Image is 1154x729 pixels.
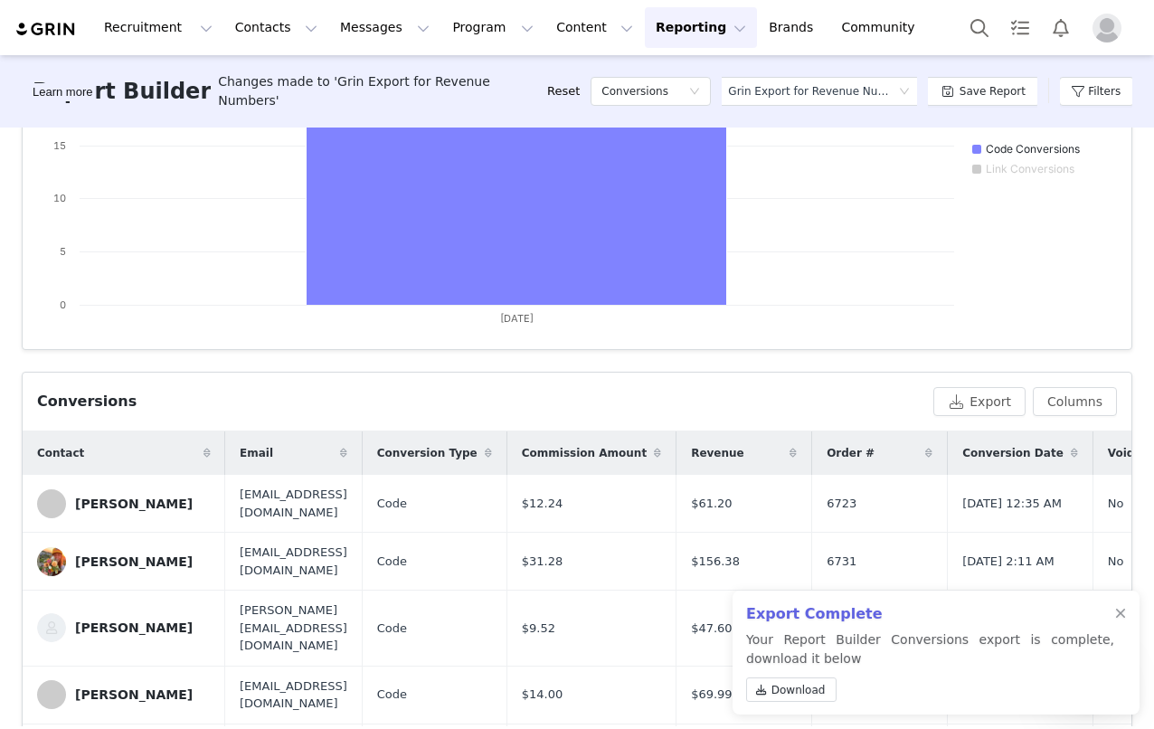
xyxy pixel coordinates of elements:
text: 0 [60,298,66,311]
span: Conversion Type [377,445,478,461]
span: [EMAIL_ADDRESS][DOMAIN_NAME] [240,486,347,521]
span: Conversion Date [962,445,1064,461]
span: [DATE] 12:35 AM [962,495,1062,513]
i: icon: down [899,86,910,99]
div: Conversions [37,391,137,412]
div: [PERSON_NAME] [75,620,193,635]
button: Program [441,7,544,48]
span: [DATE] 2:11 AM [962,553,1055,571]
span: Code [377,686,407,704]
span: Code [377,553,407,571]
a: Tasks [1000,7,1040,48]
span: $47.60 [691,620,733,638]
span: Code [377,495,407,513]
span: [EMAIL_ADDRESS][DOMAIN_NAME] [240,677,347,713]
a: [PERSON_NAME] [37,547,211,576]
h2: Export Complete [746,603,1114,625]
span: Download [771,682,826,698]
text: [DATE] [500,312,534,325]
div: Grin Export for Revenue Numbers [728,78,898,105]
span: No [1108,495,1124,513]
span: No [1108,553,1124,571]
text: 10 [53,192,66,204]
img: grin logo [14,21,78,38]
span: $69.99 [691,686,733,704]
button: Recruitment [93,7,223,48]
span: [PERSON_NAME][EMAIL_ADDRESS][DOMAIN_NAME] [240,601,347,655]
span: Voided [1108,445,1149,461]
button: Messages [329,7,440,48]
span: 6723 [827,495,856,513]
p: Your Report Builder Conversions export is complete, download it below [746,630,1114,709]
div: [PERSON_NAME] [75,497,193,511]
button: Columns [1033,387,1117,416]
img: e8a681c9-4202-469e-b5a7-3676215a9788.jpg [37,547,66,576]
span: $12.24 [522,495,563,513]
button: Filters [1059,77,1134,106]
button: Content [545,7,644,48]
span: Changes made to 'Grin Export for Revenue Numbers' [218,72,540,110]
div: [PERSON_NAME] [75,687,193,702]
h5: Conversions [601,78,668,105]
a: Reset [547,82,580,100]
a: Community [831,7,934,48]
a: [PERSON_NAME] [37,680,211,709]
span: Email [240,445,273,461]
a: [PERSON_NAME] [37,613,211,642]
text: Link Conversions [986,162,1074,175]
img: placeholder-profile.jpg [1093,14,1121,43]
span: 6731 [827,553,856,571]
button: Contacts [224,7,328,48]
a: Brands [758,7,829,48]
text: Code Conversions [986,142,1080,156]
div: [PERSON_NAME] [75,554,193,569]
span: Order # [827,445,875,461]
a: Download [746,677,837,702]
button: Search [960,7,999,48]
button: Notifications [1041,7,1081,48]
img: 70a7851e-4c84-4370-84f9-e809490e5195--s.jpg [37,613,66,642]
a: [PERSON_NAME] [37,489,211,518]
span: $14.00 [522,686,563,704]
span: Contact [37,445,84,461]
button: Reporting [645,7,757,48]
span: Code [377,620,407,638]
span: $61.20 [691,495,733,513]
text: 15 [53,139,66,152]
span: [EMAIL_ADDRESS][DOMAIN_NAME] [240,544,347,579]
span: Revenue [691,445,744,461]
span: $9.52 [522,620,555,638]
button: Profile [1082,14,1140,43]
button: Save Report [925,77,1040,106]
h3: Report Builder [33,75,211,108]
span: Commission Amount [522,445,647,461]
button: Export [933,387,1026,416]
div: Tooltip anchor [29,83,96,101]
span: $31.28 [522,553,563,571]
span: $156.38 [691,553,740,571]
i: icon: down [689,86,700,99]
text: 5 [60,245,66,258]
